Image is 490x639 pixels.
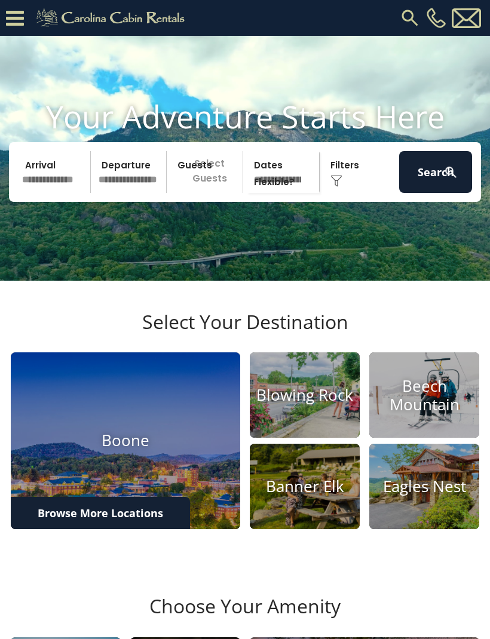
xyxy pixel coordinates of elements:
p: Select Guests [170,151,243,193]
h4: Eagles Nest [369,477,479,496]
h4: Boone [11,432,240,450]
h3: Choose Your Amenity [9,595,481,637]
img: Khaki-logo.png [30,6,195,30]
img: search-regular.svg [399,7,421,29]
a: Blowing Rock [250,352,360,438]
h4: Banner Elk [250,477,360,496]
a: [PHONE_NUMBER] [424,8,449,28]
h4: Beech Mountain [369,377,479,414]
h4: Blowing Rock [250,386,360,404]
img: search-regular-white.png [443,165,458,180]
h3: Select Your Destination [9,311,481,352]
img: filter--v1.png [330,175,342,187]
button: Search [399,151,472,193]
a: Browse More Locations [11,497,190,529]
h1: Your Adventure Starts Here [9,98,481,135]
a: Boone [11,352,240,529]
a: Eagles Nest [369,444,479,529]
a: Banner Elk [250,444,360,529]
a: Beech Mountain [369,352,479,438]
